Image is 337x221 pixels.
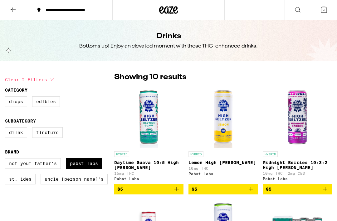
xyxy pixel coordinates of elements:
[5,72,56,88] button: Clear 2 filters
[114,160,183,170] p: Daytime Guava 10:5 High [PERSON_NAME]
[188,160,258,165] p: Lemon High [PERSON_NAME]
[114,184,183,194] button: Add to bag
[5,96,27,107] label: Drops
[5,149,19,154] legend: Brand
[263,184,332,194] button: Add to bag
[188,86,258,184] a: Open page for Lemon High Seltzer from Pabst Labs
[114,177,183,181] div: Pabst Labs
[188,172,258,176] div: Pabst Labs
[117,187,123,192] span: $5
[5,127,27,138] label: Drink
[114,86,183,184] a: Open page for Daytime Guava 10:5 High Seltzer from Pabst Labs
[263,151,278,157] p: HYBRID
[192,86,254,148] img: Pabst Labs - Lemon High Seltzer
[156,31,181,42] h1: Drinks
[114,72,186,83] p: Showing 10 results
[41,174,108,184] label: Uncle [PERSON_NAME]'s
[188,151,203,157] p: HYBRID
[114,151,129,157] p: HYBRID
[114,171,183,175] p: 15mg THC
[5,158,61,169] label: Not Your Father's
[32,96,60,107] label: Edibles
[266,187,271,192] span: $5
[266,86,329,148] img: Pabst Labs - Midnight Berries 10:3:2 High Seltzer
[188,184,258,194] button: Add to bag
[188,166,258,170] p: 10mg THC
[263,86,332,184] a: Open page for Midnight Berries 10:3:2 High Seltzer from Pabst Labs
[263,177,332,181] div: Pabst Labs
[5,88,27,93] legend: Category
[66,158,102,169] label: Pabst Labs
[118,86,180,148] img: Pabst Labs - Daytime Guava 10:5 High Seltzer
[32,127,63,138] label: Tincture
[5,118,36,123] legend: Subcategory
[79,43,258,50] div: Bottoms up! Enjoy an elevated moment with these THC-enhanced drinks.
[5,174,36,184] label: St. Ides
[263,171,332,175] p: 10mg THC: 2mg CBD
[263,160,332,170] p: Midnight Berries 10:3:2 High [PERSON_NAME]
[192,187,197,192] span: $5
